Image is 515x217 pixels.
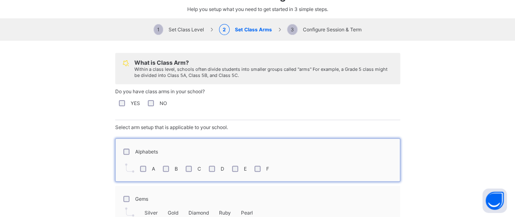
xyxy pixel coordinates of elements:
span: 1 [153,24,163,35]
label: NO [160,100,167,106]
span: Silver [145,210,158,216]
span: Help you setup what you need to get started in 3 simple steps. [187,6,328,12]
span: Pearl [241,210,253,216]
span: Gold [168,210,178,216]
label: D [221,166,224,172]
span: Select arm setup that is applicable to your school. [115,124,228,130]
span: Within a class level, schools often divide students into smaller groups called "arms" For example... [134,66,388,78]
span: Do you have class arms in your school? [115,88,205,94]
label: B [175,166,178,172]
span: 2 [219,24,230,35]
span: Ruby [219,210,231,216]
span: Set Class Arms [219,26,272,33]
label: Gems [135,196,148,202]
label: E [244,166,247,172]
label: C [197,166,201,172]
span: Diamond [188,210,209,216]
label: Alphabets [135,149,158,155]
span: 3 [287,24,298,35]
span: Set Class Level [153,26,204,33]
span: Configure Session & Term [287,26,362,33]
img: pointer.7d5efa4dba55a2dde3e22c45d215a0de.svg [125,207,134,217]
span: What is Class Arm? [134,59,189,66]
label: F [266,166,269,172]
img: pointer.7d5efa4dba55a2dde3e22c45d215a0de.svg [125,163,134,173]
label: A [152,166,155,172]
button: Open asap [482,189,507,213]
label: YES [131,100,140,106]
